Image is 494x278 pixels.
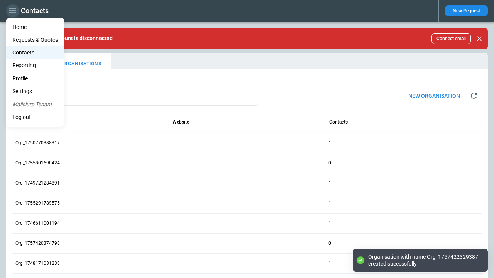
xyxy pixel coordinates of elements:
[6,98,64,111] li: Mailslurp Tenant
[6,59,64,72] a: Reporting
[6,111,64,124] li: Log out
[368,253,480,267] div: Organisation with name Org_1757422329387 created successfully
[6,85,64,98] a: Settings
[6,34,64,46] a: Requests & Quotes
[6,46,64,59] a: Contacts
[6,72,64,85] a: Profile
[6,21,64,34] a: Home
